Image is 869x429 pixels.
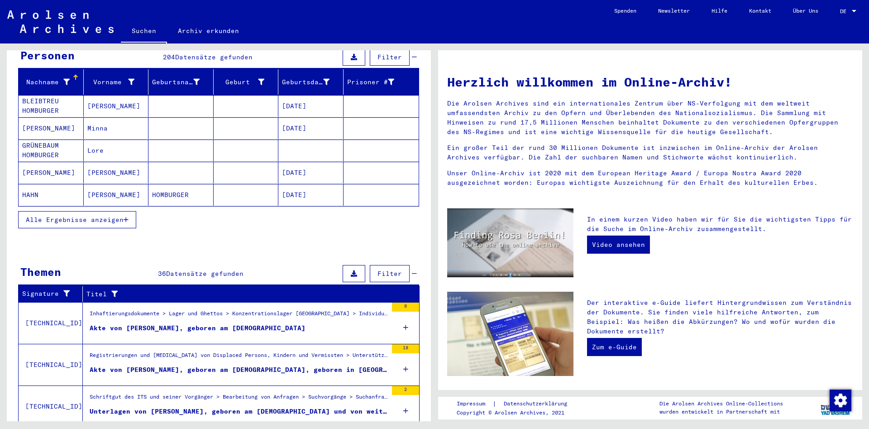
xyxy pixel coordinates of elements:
img: Arolsen_neg.svg [7,10,114,33]
img: Zustimmung ändern [830,390,851,411]
a: Suchen [121,20,167,43]
mat-cell: [PERSON_NAME] [19,117,84,139]
mat-cell: Minna [84,117,149,139]
button: Filter [370,265,410,282]
mat-cell: [DATE] [278,117,344,139]
div: Prisoner # [347,75,408,89]
div: Geburtsdatum [282,77,329,87]
span: Datensätze gefunden [175,53,253,61]
mat-cell: BLEIBTREU HOMBURGER [19,95,84,117]
div: Unterlagen von [PERSON_NAME], geboren am [DEMOGRAPHIC_DATA] und von weiteren Personen [90,407,387,416]
div: Schriftgut des ITS und seiner Vorgänger > Bearbeitung von Anfragen > Suchvorgänge > Suchanfragen ... [90,393,387,405]
mat-header-cell: Nachname [19,69,84,95]
div: Vorname [87,75,148,89]
mat-header-cell: Prisoner # [344,69,419,95]
h1: Herzlich willkommen im Online-Archiv! [447,72,853,92]
div: 2 [392,386,419,395]
a: Video ansehen [587,236,650,254]
a: Archiv erkunden [167,20,250,42]
div: Akte von [PERSON_NAME], geboren am [DEMOGRAPHIC_DATA] [90,323,306,333]
mat-cell: GRÜNEBAUM HOMBURGER [19,140,84,161]
td: [TECHNICAL_ID] [19,344,83,386]
span: Filter [377,53,402,61]
a: Impressum [457,399,492,409]
img: video.jpg [447,208,573,277]
p: Der interaktive e-Guide liefert Hintergrundwissen zum Verständnis der Dokumente. Sie finden viele... [587,298,853,336]
td: [TECHNICAL_ID] [19,386,83,427]
img: yv_logo.png [819,396,853,419]
p: wurden entwickelt in Partnerschaft mit [659,408,783,416]
div: Akte von [PERSON_NAME], geboren am [DEMOGRAPHIC_DATA], geboren in [GEOGRAPHIC_DATA] [90,365,387,375]
mat-cell: [PERSON_NAME] [84,95,149,117]
div: Themen [20,264,61,280]
span: DE [840,8,850,14]
div: 18 [392,344,419,353]
div: Signature [22,289,71,299]
div: 8 [392,303,419,312]
div: Prisoner # [347,77,395,87]
div: Geburtsdatum [282,75,343,89]
div: Nachname [22,75,83,89]
mat-header-cell: Geburtsname [148,69,214,95]
mat-header-cell: Geburtsdatum [278,69,344,95]
button: Alle Ergebnisse anzeigen [18,211,136,228]
img: eguide.jpg [447,292,573,376]
div: Titel [86,287,408,301]
span: Datensätze gefunden [166,270,244,278]
mat-header-cell: Geburt‏ [214,69,279,95]
div: Signature [22,287,82,301]
span: 204 [163,53,175,61]
mat-cell: HOMBURGER [148,184,214,206]
mat-header-cell: Vorname [84,69,149,95]
div: Titel [86,289,397,299]
div: | [457,399,578,409]
p: Die Arolsen Archives Online-Collections [659,400,783,408]
div: Geburtsname [152,77,200,87]
p: In einem kurzen Video haben wir für Sie die wichtigsten Tipps für die Suche im Online-Archiv zusa... [587,215,853,234]
div: Geburt‏ [217,77,265,87]
mat-cell: [DATE] [278,95,344,117]
mat-cell: [DATE] [278,162,344,183]
td: [TECHNICAL_ID] [19,302,83,344]
div: Registrierungen und [MEDICAL_DATA] von Displaced Persons, Kindern und Vermissten > Unterstützungs... [90,351,387,380]
p: Die Arolsen Archives sind ein internationales Zentrum über NS-Verfolgung mit dem weltweit umfasse... [447,99,853,137]
div: Inhaftierungsdokumente > Lager und Ghettos > Konzentrationslager [GEOGRAPHIC_DATA] > Individuelle... [90,309,387,322]
span: Alle Ergebnisse anzeigen [26,216,124,224]
mat-cell: [DATE] [278,184,344,206]
mat-cell: HAHN [19,184,84,206]
div: Nachname [22,77,70,87]
span: Filter [377,270,402,278]
div: Personen [20,47,75,63]
mat-cell: [PERSON_NAME] [84,184,149,206]
p: Ein großer Teil der rund 30 Millionen Dokumente ist inzwischen im Online-Archiv der Arolsen Archi... [447,143,853,162]
div: Geburtsname [152,75,213,89]
mat-cell: Lore [84,140,149,161]
mat-cell: [PERSON_NAME] [19,162,84,183]
div: Vorname [87,77,135,87]
p: Unser Online-Archiv ist 2020 mit dem European Heritage Award / Europa Nostra Award 2020 ausgezeic... [447,169,853,188]
p: Copyright © Arolsen Archives, 2021 [457,409,578,417]
button: Filter [370,48,410,66]
a: Zum e-Guide [587,338,642,356]
a: Datenschutzerklärung [497,399,578,409]
mat-cell: [PERSON_NAME] [84,162,149,183]
span: 36 [158,270,166,278]
div: Geburt‏ [217,75,278,89]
